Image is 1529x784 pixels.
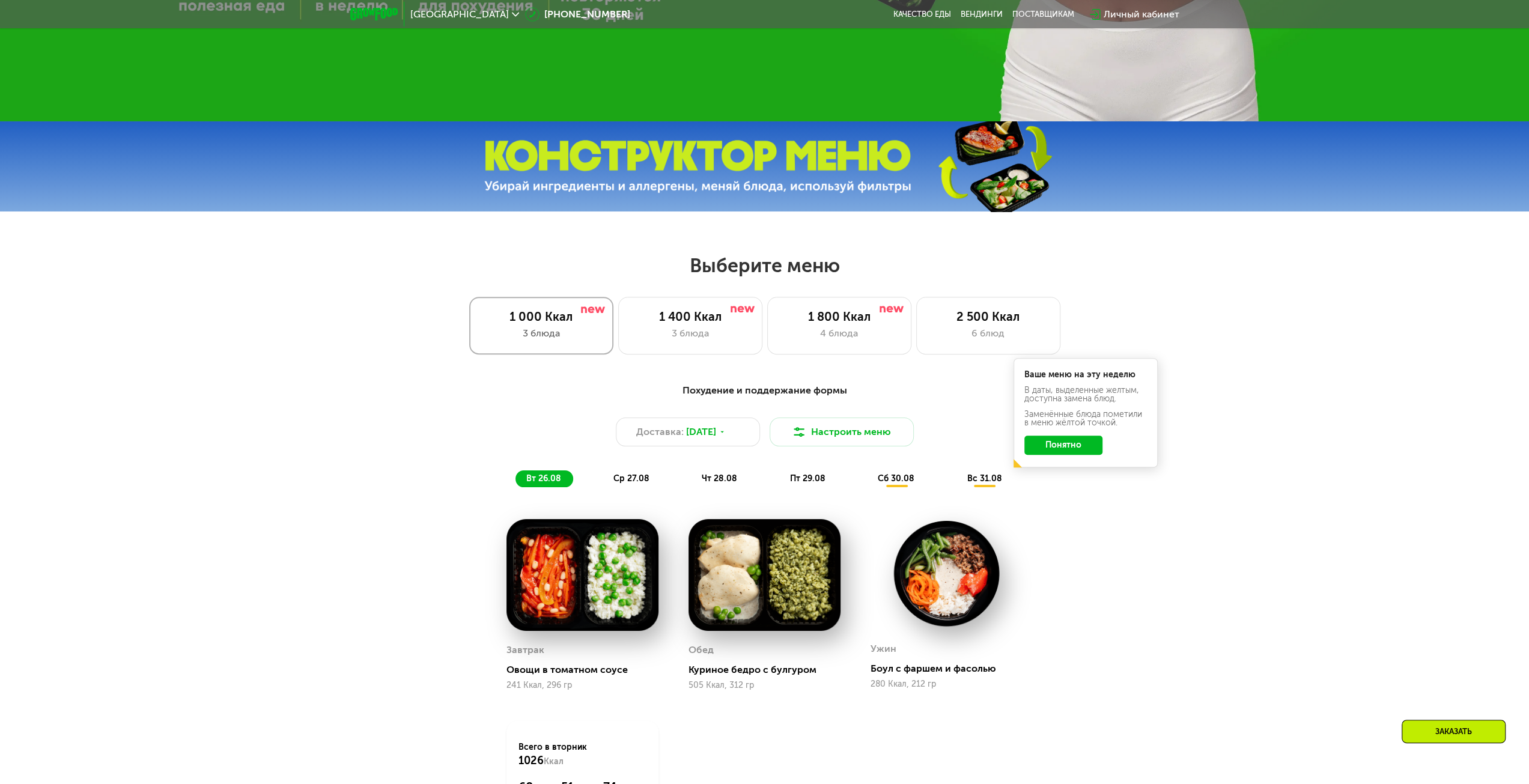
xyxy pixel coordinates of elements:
div: 1 400 Ккал [631,309,750,324]
div: Овощи в томатном соусе [506,664,668,676]
a: Вендинги [961,10,1003,19]
span: сб 30.08 [878,473,914,484]
div: 1 000 Ккал [482,309,601,324]
div: В даты, выделенные желтым, доступна замена блюд. [1024,386,1147,403]
div: 241 Ккал, 296 гр [506,681,658,690]
a: Качество еды [893,10,951,19]
div: поставщикам [1012,10,1074,19]
div: Заменённые блюда пометили в меню жёлтой точкой. [1024,410,1147,427]
span: пт 29.08 [790,473,825,484]
div: Заказать [1402,720,1506,743]
h2: Выберите меню [38,254,1491,278]
span: [DATE] [686,425,716,439]
div: 1 800 Ккал [780,309,899,324]
div: 280 Ккал, 212 гр [871,679,1023,689]
button: Настроить меню [770,418,914,446]
div: Похудение и поддержание формы [409,383,1120,398]
span: Ккал [544,756,564,767]
div: 6 блюд [929,326,1048,341]
div: 2 500 Ккал [929,309,1048,324]
div: Завтрак [506,641,544,659]
a: [PHONE_NUMBER] [525,7,630,22]
button: Понятно [1024,436,1102,455]
div: 505 Ккал, 312 гр [689,681,840,690]
div: Ужин [871,640,896,658]
span: вт 26.08 [526,473,561,484]
span: ср 27.08 [613,473,649,484]
div: 3 блюда [631,326,750,341]
span: Доставка: [636,425,684,439]
div: Куриное бедро с булгуром [689,664,850,676]
div: Обед [689,641,714,659]
div: Ваше меню на эту неделю [1024,371,1147,379]
span: чт 28.08 [702,473,737,484]
div: Боул с фаршем и фасолью [871,663,1032,675]
span: вс 31.08 [967,473,1002,484]
span: [GEOGRAPHIC_DATA] [410,10,509,19]
div: Всего в вторник [518,741,646,768]
div: 3 блюда [482,326,601,341]
div: Личный кабинет [1104,7,1179,22]
div: 4 блюда [780,326,899,341]
span: 1026 [518,754,544,767]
